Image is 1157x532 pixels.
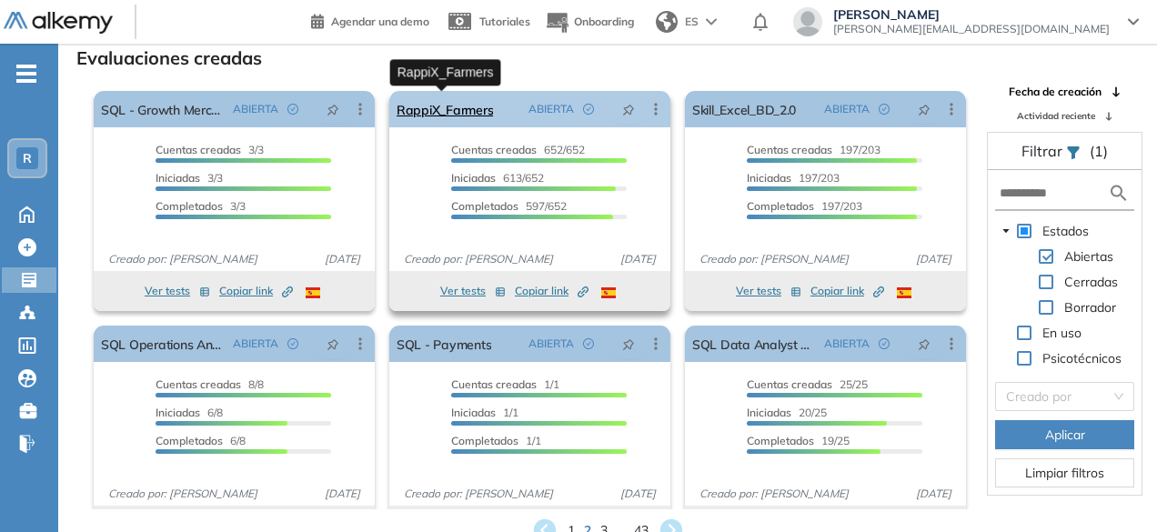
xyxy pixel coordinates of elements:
button: pushpin [904,95,944,124]
button: Aplicar [995,420,1134,449]
span: check-circle [583,338,594,349]
span: caret-down [1001,226,1011,236]
span: Creado por: [PERSON_NAME] [101,251,265,267]
span: [PERSON_NAME][EMAIL_ADDRESS][DOMAIN_NAME] [833,22,1110,36]
span: Iniciadas [156,171,200,185]
span: check-circle [879,338,890,349]
span: 8/8 [156,377,264,391]
span: 613/652 [451,171,544,185]
span: 1/1 [451,377,559,391]
span: Cuentas creadas [747,377,832,391]
span: pushpin [622,102,635,116]
span: Completados [747,434,814,447]
span: Fecha de creación [1009,84,1102,100]
button: Ver tests [736,280,801,302]
span: [PERSON_NAME] [833,7,1110,22]
span: Iniciadas [451,406,496,419]
span: Completados [451,199,518,213]
span: ABIERTA [233,101,278,117]
span: 652/652 [451,143,585,156]
span: Abiertas [1064,248,1113,265]
button: Copiar link [515,280,589,302]
span: En uso [1039,322,1085,344]
span: [DATE] [613,251,663,267]
span: 197/203 [747,143,880,156]
span: Estados [1042,223,1089,239]
span: check-circle [287,104,298,115]
span: Copiar link [810,283,884,299]
span: 197/203 [747,171,840,185]
h3: Evaluaciones creadas [76,47,262,69]
span: 1/1 [451,434,541,447]
span: pushpin [918,336,931,351]
span: check-circle [583,104,594,115]
span: (1) [1090,140,1108,162]
span: Cuentas creadas [451,143,537,156]
span: 197/203 [747,199,862,213]
span: [DATE] [909,251,959,267]
span: Cuentas creadas [747,143,832,156]
img: ESP [601,287,616,298]
i: - [16,72,36,75]
span: R [23,151,32,166]
span: Estados [1039,220,1092,242]
span: Onboarding [574,15,634,28]
span: Creado por: [PERSON_NAME] [692,251,856,267]
img: arrow [706,18,717,25]
span: 3/3 [156,143,264,156]
div: RappiX_Farmers [390,59,501,85]
span: Iniciadas [747,171,791,185]
span: 1/1 [451,406,518,419]
span: En uso [1042,325,1082,341]
span: [DATE] [317,486,367,502]
span: Creado por: [PERSON_NAME] [397,251,560,267]
span: Aplicar [1045,425,1085,445]
button: Copiar link [219,280,293,302]
span: Limpiar filtros [1025,463,1104,483]
span: 20/25 [747,406,827,419]
span: Psicotécnicos [1039,347,1125,369]
button: pushpin [313,329,353,358]
a: SQL - Payments [397,326,491,362]
button: pushpin [609,95,649,124]
span: ABIERTA [824,101,870,117]
span: 19/25 [747,434,850,447]
img: ESP [897,287,911,298]
span: ABIERTA [528,336,574,352]
span: pushpin [327,336,339,351]
span: [DATE] [317,251,367,267]
span: 3/3 [156,199,246,213]
span: Cerradas [1064,274,1118,290]
span: [DATE] [909,486,959,502]
a: Skill_Excel_BD_2.0 [692,91,796,127]
span: 25/25 [747,377,868,391]
button: Copiar link [810,280,884,302]
span: Cuentas creadas [156,377,241,391]
button: Ver tests [145,280,210,302]
a: Agendar una demo [311,9,429,31]
span: check-circle [879,104,890,115]
span: 6/8 [156,406,223,419]
span: ABIERTA [233,336,278,352]
span: Borrador [1064,299,1116,316]
span: Copiar link [219,283,293,299]
span: 6/8 [156,434,246,447]
span: ABIERTA [528,101,574,117]
span: Creado por: [PERSON_NAME] [397,486,560,502]
span: Copiar link [515,283,589,299]
button: Onboarding [545,3,634,42]
img: search icon [1108,182,1130,205]
span: Actividad reciente [1017,109,1095,123]
span: ES [685,14,699,30]
span: Iniciadas [451,171,496,185]
img: Logo [4,12,113,35]
a: SQL Operations Analyst [101,326,226,362]
a: SQL Data Analyst Prueba 2 [692,326,817,362]
button: pushpin [609,329,649,358]
span: Agendar una demo [331,15,429,28]
span: Iniciadas [156,406,200,419]
span: Completados [156,199,223,213]
span: Cuentas creadas [156,143,241,156]
span: Creado por: [PERSON_NAME] [692,486,856,502]
span: Cuentas creadas [451,377,537,391]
